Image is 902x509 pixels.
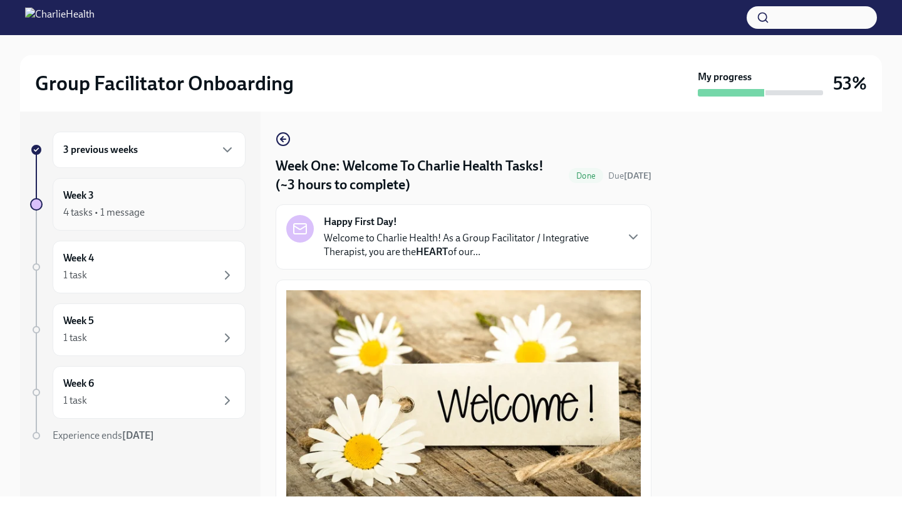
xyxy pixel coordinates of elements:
[30,366,246,419] a: Week 61 task
[63,251,94,265] h6: Week 4
[569,171,603,181] span: Done
[286,290,641,503] button: Zoom image
[63,268,87,282] div: 1 task
[25,8,95,28] img: CharlieHealth
[608,171,651,181] span: Due
[35,71,294,96] h2: Group Facilitator Onboarding
[63,206,145,219] div: 4 tasks • 1 message
[698,70,752,84] strong: My progress
[416,246,448,258] strong: HEART
[63,143,138,157] h6: 3 previous weeks
[63,331,87,345] div: 1 task
[63,189,94,202] h6: Week 3
[122,429,154,441] strong: [DATE]
[624,171,651,181] strong: [DATE]
[53,429,154,441] span: Experience ends
[53,132,246,168] div: 3 previous weeks
[324,215,397,229] strong: Happy First Day!
[30,178,246,231] a: Week 34 tasks • 1 message
[63,377,94,391] h6: Week 6
[324,231,616,259] p: Welcome to Charlie Health! As a Group Facilitator / Integrative Therapist, you are the of our...
[276,157,564,194] h4: Week One: Welcome To Charlie Health Tasks! (~3 hours to complete)
[608,170,651,182] span: September 9th, 2025 10:00
[833,72,867,95] h3: 53%
[63,394,87,407] div: 1 task
[63,314,94,328] h6: Week 5
[30,241,246,293] a: Week 41 task
[30,303,246,356] a: Week 51 task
